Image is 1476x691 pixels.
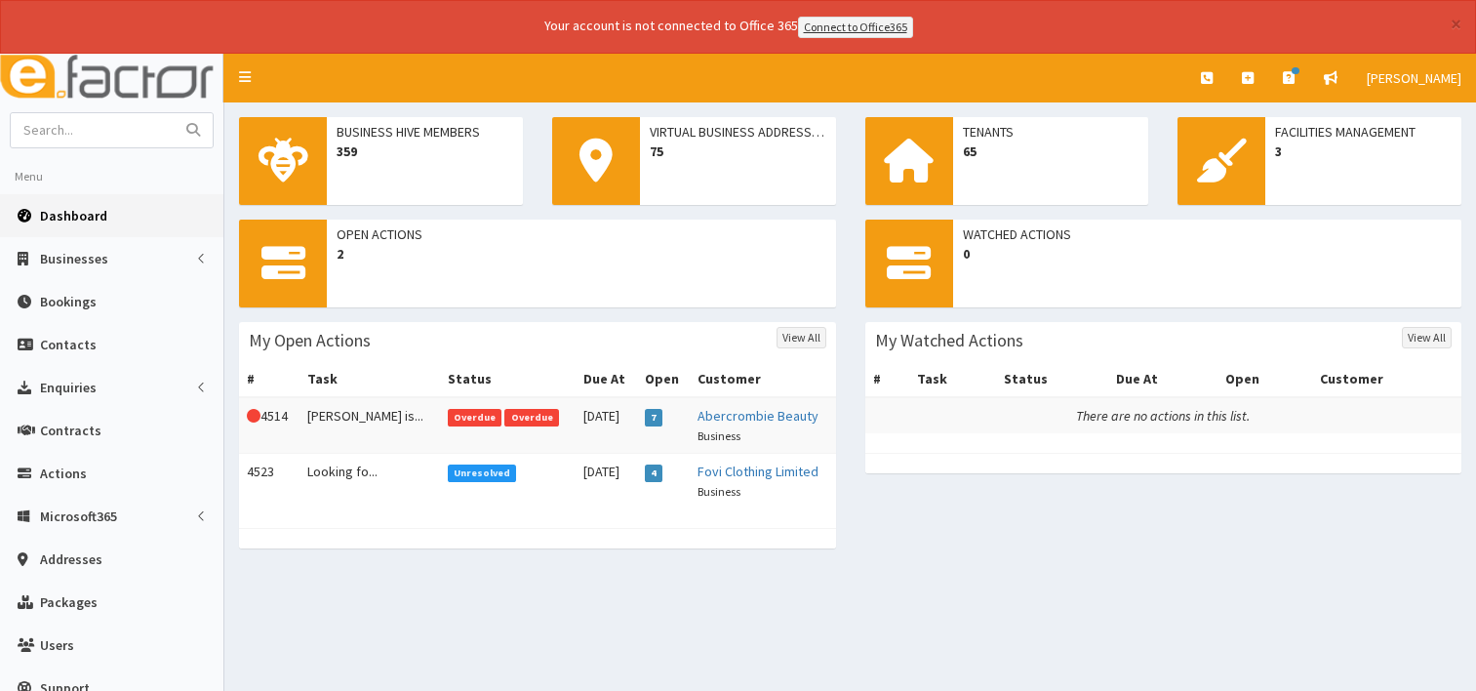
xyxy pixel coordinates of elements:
[299,453,440,508] td: Looking fo...
[158,16,1299,38] div: Your account is not connected to Office 365
[337,224,826,244] span: Open Actions
[249,332,371,349] h3: My Open Actions
[963,244,1453,264] span: 0
[299,397,440,454] td: [PERSON_NAME] is...
[40,250,108,267] span: Businesses
[1108,361,1217,397] th: Due At
[40,593,98,611] span: Packages
[1402,327,1452,348] a: View All
[337,122,513,142] span: Business Hive Members
[299,361,440,397] th: Task
[1275,142,1452,161] span: 3
[576,453,637,508] td: [DATE]
[40,422,101,439] span: Contracts
[963,224,1453,244] span: Watched Actions
[337,244,826,264] span: 2
[698,428,740,443] small: Business
[239,361,299,397] th: #
[698,484,740,499] small: Business
[865,361,909,397] th: #
[1275,122,1452,142] span: Facilities Management
[448,409,502,427] span: Overdue
[909,361,996,397] th: Task
[963,142,1139,161] span: 65
[777,327,826,348] a: View All
[440,361,576,397] th: Status
[40,636,74,654] span: Users
[650,142,826,161] span: 75
[247,409,260,423] i: This Action is overdue!
[645,409,663,427] span: 7
[637,361,690,397] th: Open
[40,550,102,568] span: Addresses
[576,361,637,397] th: Due At
[40,207,107,224] span: Dashboard
[1312,361,1461,397] th: Customer
[963,122,1139,142] span: Tenants
[798,17,913,38] a: Connect to Office365
[1352,54,1476,102] a: [PERSON_NAME]
[996,361,1108,397] th: Status
[40,336,97,353] span: Contacts
[650,122,826,142] span: Virtual Business Addresses
[40,508,117,525] span: Microsoft365
[448,465,517,482] span: Unresolved
[239,453,299,508] td: 4523
[875,332,1023,349] h3: My Watched Actions
[576,397,637,454] td: [DATE]
[698,407,818,425] a: Abercrombie Beauty
[690,361,835,397] th: Customer
[337,142,513,161] span: 359
[40,465,87,482] span: Actions
[1076,407,1250,425] i: There are no actions in this list.
[1217,361,1312,397] th: Open
[698,463,818,480] a: Fovi Clothing Limited
[239,397,299,454] td: 4514
[40,379,97,396] span: Enquiries
[11,113,175,147] input: Search...
[504,409,559,427] span: Overdue
[645,465,663,482] span: 4
[1451,14,1461,34] button: ×
[40,293,97,310] span: Bookings
[1367,69,1461,87] span: [PERSON_NAME]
